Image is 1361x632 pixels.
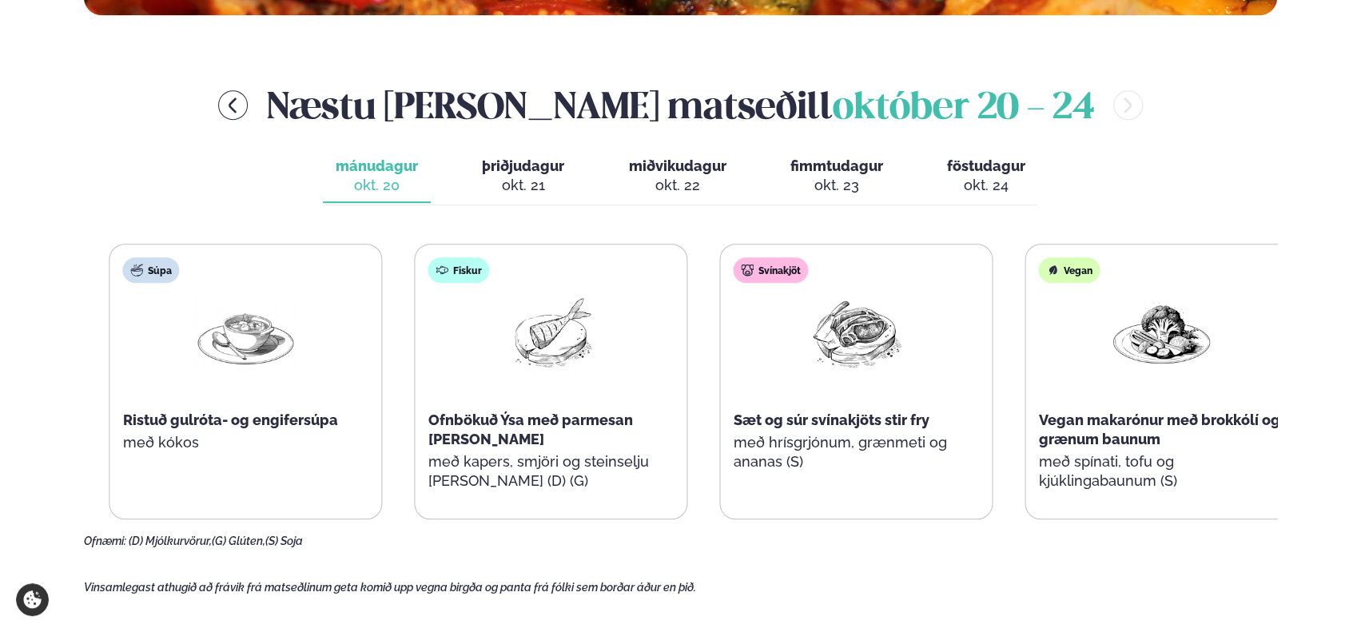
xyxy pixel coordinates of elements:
[323,150,431,203] button: mánudagur okt. 20
[428,257,490,283] div: Fiskur
[336,157,418,174] span: mánudagur
[833,91,1094,126] span: október 20 - 24
[742,264,754,276] img: pork.svg
[1111,296,1213,370] img: Vegan.png
[129,535,212,547] span: (D) Mjólkurvörur,
[482,157,564,174] span: þriðjudagur
[84,581,696,594] span: Vinsamlegast athugið að frávik frá matseðlinum geta komið upp vegna birgða og panta frá fólki sem...
[500,296,603,370] img: Fish.png
[436,264,449,276] img: fish.svg
[84,535,126,547] span: Ofnæmi:
[777,150,895,203] button: fimmtudagur okt. 23
[734,433,980,471] p: með hrísgrjónum, grænmeti og ananas (S)
[1047,264,1060,276] img: Vegan.svg
[428,452,675,491] p: með kapers, smjöri og steinselju [PERSON_NAME] (D) (G)
[946,176,1025,195] div: okt. 24
[267,79,1094,131] h2: Næstu [PERSON_NAME] matseðill
[615,150,738,203] button: miðvikudagur okt. 22
[218,90,248,120] button: menu-btn-left
[123,411,338,428] span: Ristuð gulróta- og engifersúpa
[1039,452,1285,491] p: með spínati, tofu og kjúklingabaunum (S)
[482,176,564,195] div: okt. 21
[428,411,633,447] span: Ofnbökuð Ýsa með parmesan [PERSON_NAME]
[336,176,418,195] div: okt. 20
[265,535,303,547] span: (S) Soja
[628,176,726,195] div: okt. 22
[790,176,882,195] div: okt. 23
[1039,257,1100,283] div: Vegan
[1113,90,1143,120] button: menu-btn-right
[628,157,726,174] span: miðvikudagur
[195,296,297,370] img: Soup.png
[734,411,929,428] span: Sæt og súr svínakjöts stir fry
[790,157,882,174] span: fimmtudagur
[946,157,1025,174] span: föstudagur
[933,150,1037,203] button: föstudagur okt. 24
[734,257,809,283] div: Svínakjöt
[212,535,265,547] span: (G) Glúten,
[123,257,180,283] div: Súpa
[806,296,908,370] img: Pork-Meat.png
[131,264,144,276] img: soup.svg
[123,433,369,452] p: með kókos
[1039,411,1280,447] span: Vegan makarónur með brokkólí og grænum baunum
[469,150,577,203] button: þriðjudagur okt. 21
[16,583,49,616] a: Cookie settings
